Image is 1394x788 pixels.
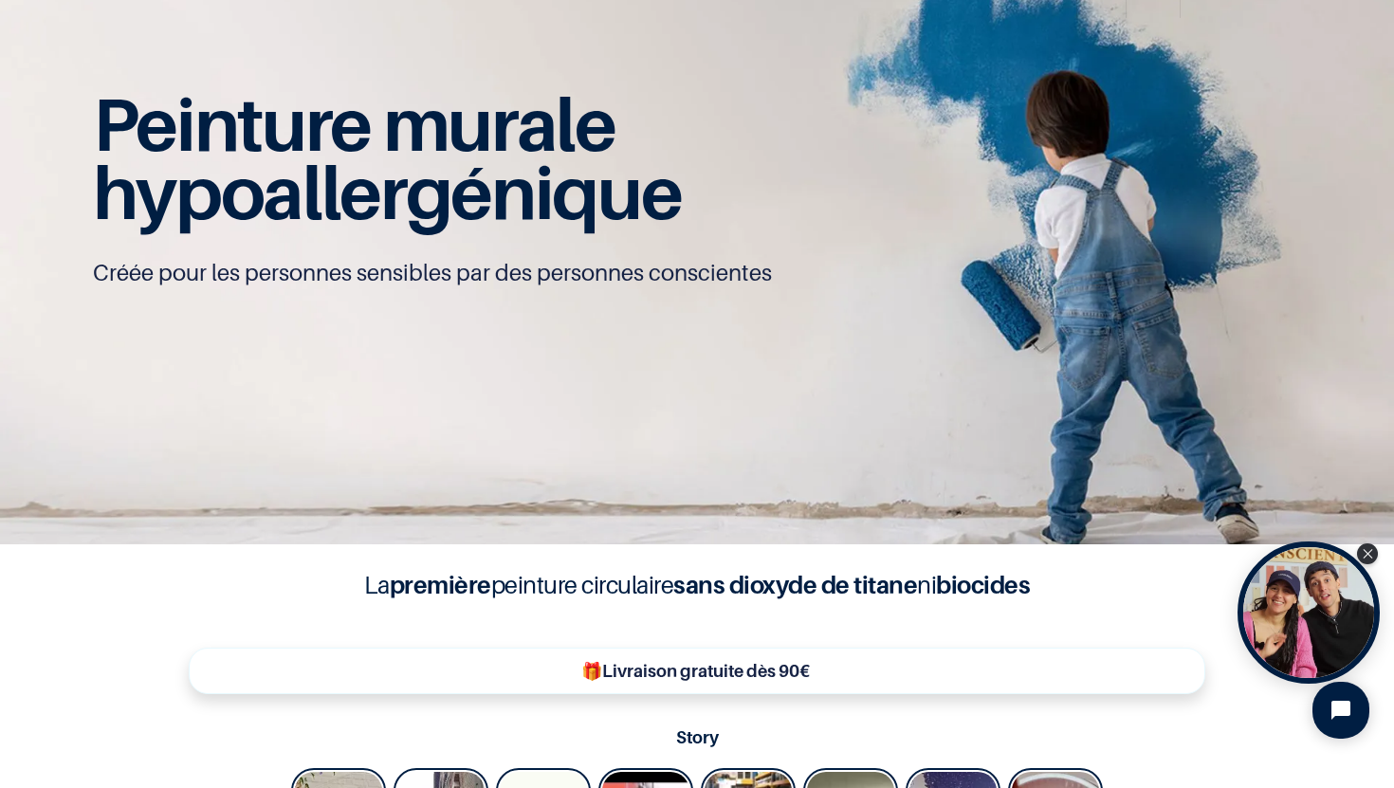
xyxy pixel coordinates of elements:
[581,661,810,681] b: 🎁Livraison gratuite dès 90€
[93,148,682,236] span: hypoallergénique
[1296,666,1385,755] iframe: Tidio Chat
[1357,543,1378,564] div: Close Tolstoy widget
[93,258,1302,288] p: Créée pour les personnes sensibles par des personnes conscientes
[1238,541,1380,684] div: Open Tolstoy widget
[1238,541,1380,684] div: Open Tolstoy
[673,570,917,599] b: sans dioxyde de titane
[936,570,1030,599] b: biocides
[318,567,1076,603] h4: La peinture circulaire ni
[390,570,491,599] b: première
[1238,541,1380,684] div: Tolstoy bubble widget
[93,80,615,168] span: Peinture murale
